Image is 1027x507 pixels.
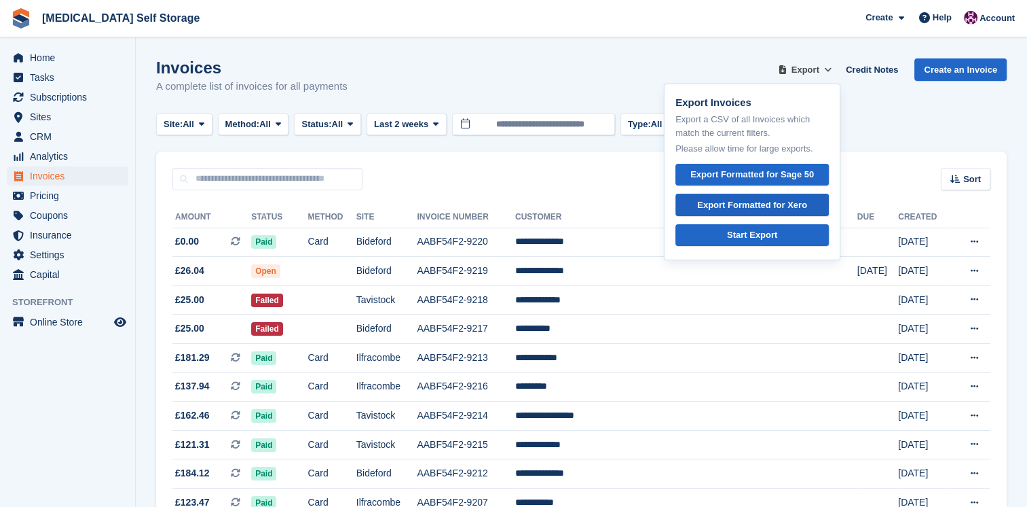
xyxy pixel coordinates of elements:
td: Card [307,228,356,257]
span: Account [979,12,1015,25]
span: Settings [30,245,111,264]
span: Tasks [30,68,111,87]
a: menu [7,147,128,166]
span: £162.46 [175,408,210,423]
span: £184.12 [175,466,210,480]
td: AABF54F2-9215 [417,430,515,459]
span: Sort [963,173,981,186]
a: menu [7,226,128,245]
button: Export [775,58,835,81]
td: Card [307,372,356,402]
th: Invoice Number [417,207,515,228]
td: [DATE] [898,402,951,431]
button: Type: All [620,113,680,136]
span: Analytics [30,147,111,166]
td: [DATE] [898,315,951,344]
a: menu [7,127,128,146]
span: Last 2 weeks [374,118,428,131]
td: Bideford [356,315,417,344]
a: menu [7,68,128,87]
div: Export Formatted for Sage 50 [690,168,814,181]
div: Start Export [727,228,777,242]
a: Create an Invoice [914,58,1007,81]
span: Paid [251,438,276,452]
span: Online Store [30,313,111,332]
td: Card [307,344,356,373]
span: Paid [251,380,276,394]
td: Card [307,430,356,459]
td: AABF54F2-9220 [417,228,515,257]
td: Ilfracombe [356,372,417,402]
td: [DATE] [898,344,951,373]
span: CRM [30,127,111,146]
td: Bideford [356,459,417,489]
span: Insurance [30,226,111,245]
span: Invoices [30,167,111,186]
span: Coupons [30,206,111,225]
span: Storefront [12,296,135,309]
button: Method: All [218,113,289,136]
a: menu [7,167,128,186]
a: menu [7,206,128,225]
th: Due [857,207,898,228]
td: [DATE] [898,228,951,257]
span: £137.94 [175,379,210,394]
span: Status: [301,118,331,131]
a: menu [7,245,128,264]
span: £25.00 [175,293,204,307]
td: [DATE] [898,459,951,489]
img: Dave Harris [964,11,977,24]
td: [DATE] [898,372,951,402]
td: Tavistock [356,285,417,315]
td: AABF54F2-9218 [417,285,515,315]
span: All [259,118,271,131]
span: Pricing [30,186,111,205]
td: [DATE] [898,430,951,459]
th: Method [307,207,356,228]
td: AABF54F2-9219 [417,257,515,286]
h1: Invoices [156,58,348,77]
td: AABF54F2-9212 [417,459,515,489]
span: Open [251,264,280,278]
td: [DATE] [857,257,898,286]
span: Paid [251,409,276,423]
a: Credit Notes [840,58,903,81]
a: menu [7,265,128,284]
a: Export Formatted for Sage 50 [675,164,829,186]
span: Capital [30,265,111,284]
p: Export Invoices [675,95,829,111]
button: Site: All [156,113,212,136]
th: Amount [172,207,251,228]
span: All [183,118,194,131]
span: Site: [164,118,183,131]
span: Home [30,48,111,67]
td: Tavistock [356,402,417,431]
span: Subscriptions [30,88,111,107]
td: AABF54F2-9217 [417,315,515,344]
p: A complete list of invoices for all payments [156,79,348,94]
span: £25.00 [175,321,204,336]
td: Bideford [356,257,417,286]
td: [DATE] [898,285,951,315]
a: menu [7,107,128,126]
a: [MEDICAL_DATA] Self Storage [37,7,205,29]
span: Type: [628,118,651,131]
span: Failed [251,294,283,307]
a: menu [7,313,128,332]
span: Sites [30,107,111,126]
button: Status: All [294,113,360,136]
span: £181.29 [175,351,210,365]
a: Start Export [675,224,829,247]
span: Paid [251,351,276,365]
a: menu [7,88,128,107]
span: Failed [251,322,283,336]
a: Preview store [112,314,128,330]
td: AABF54F2-9213 [417,344,515,373]
td: AABF54F2-9214 [417,402,515,431]
span: Paid [251,467,276,480]
td: Ilfracombe [356,344,417,373]
th: Site [356,207,417,228]
td: Tavistock [356,430,417,459]
td: Card [307,402,356,431]
span: All [651,118,662,131]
